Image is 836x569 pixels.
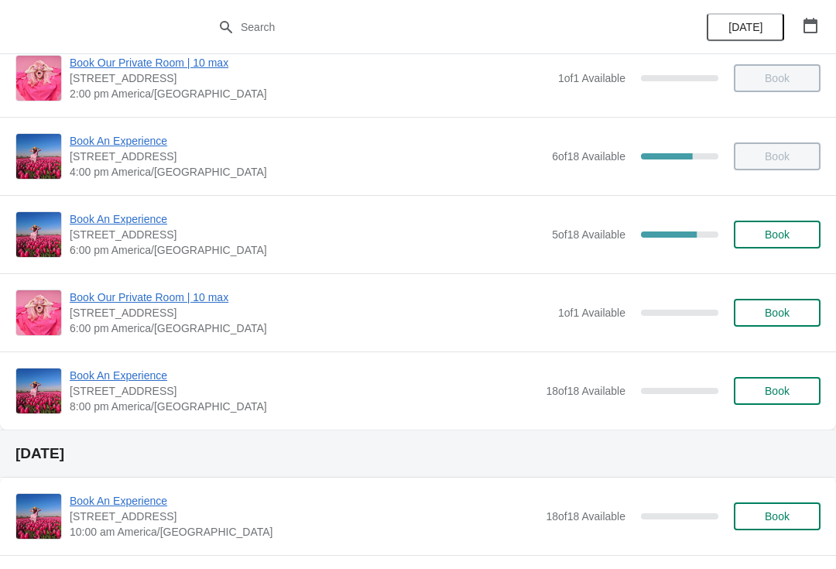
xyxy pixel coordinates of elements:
[70,368,538,383] span: Book An Experience
[16,134,61,179] img: Book An Experience | 1815 North Milwaukee Avenue, Chicago, IL, USA | 4:00 pm America/Chicago
[734,299,821,327] button: Book
[70,509,538,524] span: [STREET_ADDRESS]
[16,56,61,101] img: Book Our Private Room | 10 max | 1815 N. Milwaukee Ave., Chicago, IL 60647 | 2:00 pm America/Chicago
[70,86,550,101] span: 2:00 pm America/[GEOGRAPHIC_DATA]
[70,211,544,227] span: Book An Experience
[765,510,790,523] span: Book
[70,383,538,399] span: [STREET_ADDRESS]
[70,320,550,336] span: 6:00 pm America/[GEOGRAPHIC_DATA]
[70,305,550,320] span: [STREET_ADDRESS]
[70,55,550,70] span: Book Our Private Room | 10 max
[707,13,784,41] button: [DATE]
[765,385,790,397] span: Book
[558,307,625,319] span: 1 of 1 Available
[765,307,790,319] span: Book
[734,502,821,530] button: Book
[734,377,821,405] button: Book
[734,221,821,249] button: Book
[70,290,550,305] span: Book Our Private Room | 10 max
[558,72,625,84] span: 1 of 1 Available
[16,290,61,335] img: Book Our Private Room | 10 max | 1815 N. Milwaukee Ave., Chicago, IL 60647 | 6:00 pm America/Chicago
[15,446,821,461] h2: [DATE]
[70,524,538,540] span: 10:00 am America/[GEOGRAPHIC_DATA]
[70,164,544,180] span: 4:00 pm America/[GEOGRAPHIC_DATA]
[240,13,627,41] input: Search
[16,212,61,257] img: Book An Experience | 1815 North Milwaukee Avenue, Chicago, IL, USA | 6:00 pm America/Chicago
[765,228,790,241] span: Book
[70,493,538,509] span: Book An Experience
[16,368,61,413] img: Book An Experience | 1815 North Milwaukee Avenue, Chicago, IL, USA | 8:00 pm America/Chicago
[728,21,762,33] span: [DATE]
[546,510,625,523] span: 18 of 18 Available
[70,70,550,86] span: [STREET_ADDRESS]
[70,399,538,414] span: 8:00 pm America/[GEOGRAPHIC_DATA]
[546,385,625,397] span: 18 of 18 Available
[552,150,625,163] span: 6 of 18 Available
[70,227,544,242] span: [STREET_ADDRESS]
[16,494,61,539] img: Book An Experience | 1815 North Milwaukee Avenue, Chicago, IL, USA | 10:00 am America/Chicago
[70,149,544,164] span: [STREET_ADDRESS]
[70,242,544,258] span: 6:00 pm America/[GEOGRAPHIC_DATA]
[552,228,625,241] span: 5 of 18 Available
[70,133,544,149] span: Book An Experience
